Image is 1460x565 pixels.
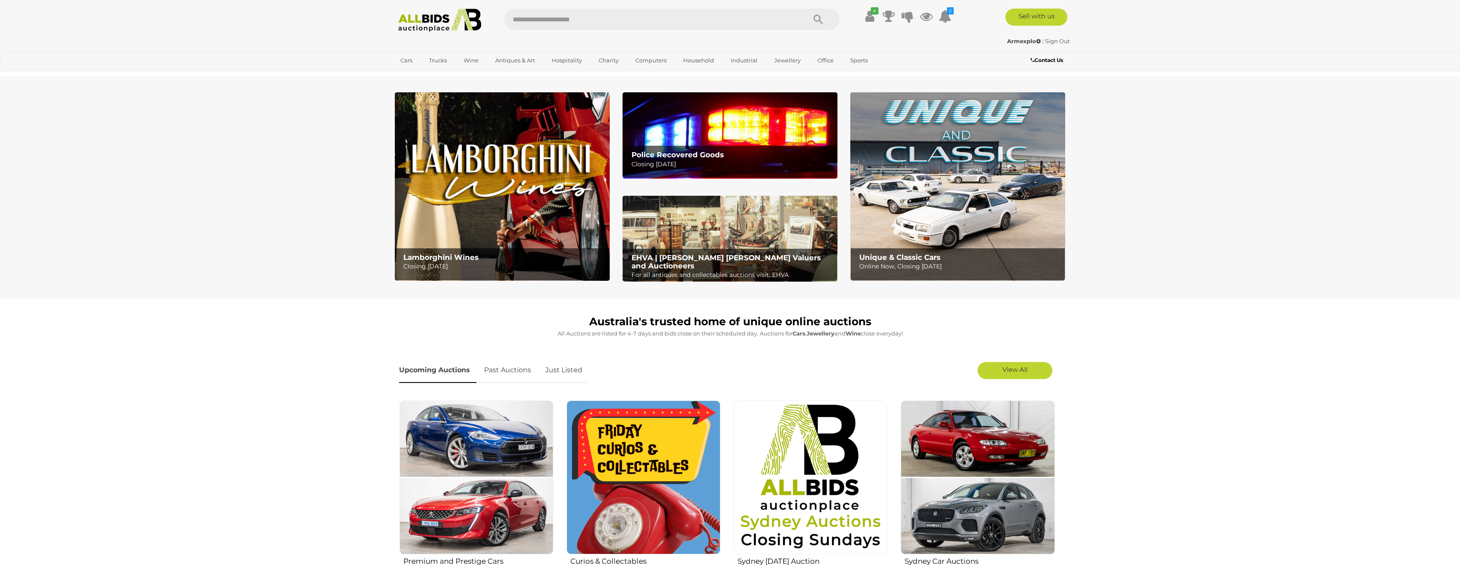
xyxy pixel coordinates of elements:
img: Curios & Collectables [567,400,720,554]
a: 2 [939,9,952,24]
b: Lamborghini Wines [403,253,479,262]
a: Computers [630,53,672,68]
a: Industrial [725,53,763,68]
strong: Cars [793,330,805,337]
a: [GEOGRAPHIC_DATA] [395,68,467,82]
a: Lamborghini Wines Lamborghini Wines Closing [DATE] [395,92,610,281]
img: EHVA | Evans Hastings Valuers and Auctioneers [623,196,837,282]
p: Closing [DATE] [403,261,605,272]
a: Wine [458,53,484,68]
img: Sydney Car Auctions [901,400,1055,554]
strong: Armexplo [1007,38,1041,44]
a: Police Recovered Goods Police Recovered Goods Closing [DATE] [623,92,837,178]
a: Jewellery [769,53,806,68]
i: 2 [947,7,954,15]
img: Lamborghini Wines [395,92,610,281]
img: Police Recovered Goods [623,92,837,178]
img: Sydney Sunday Auction [734,400,887,554]
span: View All [1002,365,1028,374]
a: Upcoming Auctions [399,358,476,383]
a: EHVA | Evans Hastings Valuers and Auctioneers EHVA | [PERSON_NAME] [PERSON_NAME] Valuers and Auct... [623,196,837,282]
b: Unique & Classic Cars [859,253,940,262]
a: Past Auctions [478,358,538,383]
i: ✔ [871,7,878,15]
a: Unique & Classic Cars Unique & Classic Cars Online Now, Closing [DATE] [850,92,1065,281]
a: Household [678,53,720,68]
strong: Jewellery [807,330,834,337]
p: Closing [DATE] [632,159,833,170]
img: Allbids.com.au [394,9,486,32]
h1: Australia's trusted home of unique online auctions [399,316,1061,328]
img: Premium and Prestige Cars [400,400,553,554]
p: All Auctions are listed for 4-7 days and bids close on their scheduled day. Auctions for , and cl... [399,329,1061,338]
a: Just Listed [539,358,589,383]
a: Hospitality [546,53,588,68]
a: Contact Us [1031,56,1065,65]
a: Sign Out [1045,38,1070,44]
strong: Wine [846,330,861,337]
a: Office [812,53,839,68]
a: Sell with us [1005,9,1067,26]
a: Sports [845,53,873,68]
b: EHVA | [PERSON_NAME] [PERSON_NAME] Valuers and Auctioneers [632,253,821,270]
p: For all antiques and collectables auctions visit: EHVA [632,270,833,280]
p: Online Now, Closing [DATE] [859,261,1060,272]
a: Cars [395,53,418,68]
a: Charity [593,53,624,68]
a: Antiques & Art [490,53,541,68]
b: Contact Us [1031,57,1063,63]
button: Search [797,9,840,30]
span: | [1042,38,1044,44]
a: Trucks [423,53,452,68]
b: Police Recovered Goods [632,150,724,159]
a: ✔ [864,9,876,24]
img: Unique & Classic Cars [850,92,1065,281]
a: View All [978,362,1052,379]
a: Armexplo [1007,38,1042,44]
